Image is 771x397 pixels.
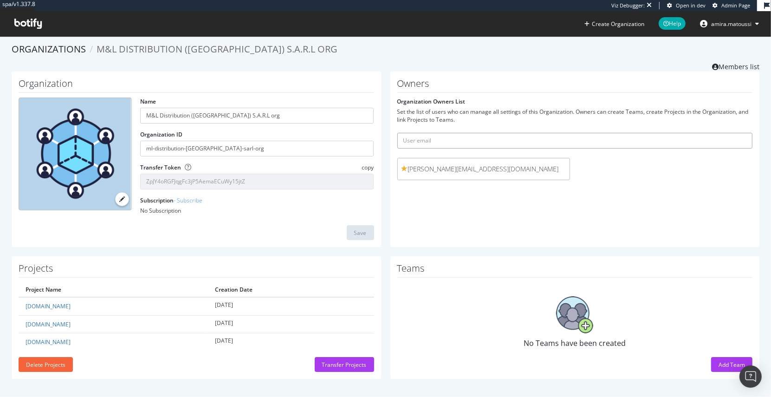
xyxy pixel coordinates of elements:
th: Creation Date [208,282,374,297]
span: No Teams have been created [524,338,626,348]
div: Open Intercom Messenger [739,365,762,388]
a: Admin Page [713,2,750,9]
a: Transfer Projects [315,361,374,369]
div: Delete Projects [26,361,65,369]
a: [DOMAIN_NAME] [26,338,71,346]
label: Transfer Token [140,163,181,171]
span: [PERSON_NAME][EMAIL_ADDRESS][DOMAIN_NAME] [402,164,566,174]
span: Open in dev [676,2,706,9]
td: [DATE] [208,297,374,315]
button: Create Organization [584,20,645,28]
div: No Subscription [140,207,374,215]
h1: Organization [19,78,374,93]
label: Subscription [140,196,202,204]
button: amira.matoussi [693,16,766,31]
img: No Teams have been created [556,296,593,333]
button: Delete Projects [19,357,73,372]
button: Transfer Projects [315,357,374,372]
button: Save [347,225,374,240]
span: M&L Distribution ([GEOGRAPHIC_DATA]) S.A.R.L org [97,43,337,55]
span: amira.matoussi [711,20,752,28]
span: Admin Page [721,2,750,9]
label: Organization Owners List [397,98,466,105]
a: Members list [712,60,759,72]
label: Organization ID [140,130,182,138]
a: [DOMAIN_NAME] [26,302,71,310]
button: Add Team [711,357,752,372]
a: - Subscribe [174,196,202,204]
input: Organization ID [140,141,374,156]
span: Help [659,17,686,30]
input: name [140,108,374,124]
a: Open in dev [667,2,706,9]
h1: Owners [397,78,753,93]
label: Name [140,98,156,105]
input: User email [397,133,753,149]
div: Add Team [719,361,745,369]
td: [DATE] [208,333,374,351]
span: copy [362,163,374,171]
a: Organizations [12,43,86,55]
div: Save [354,229,367,237]
h1: Teams [397,263,753,278]
div: Transfer Projects [322,361,367,369]
a: Delete Projects [19,361,73,369]
div: Set the list of users who can manage all settings of this Organization. Owners can create Teams, ... [397,108,753,124]
div: Viz Debugger: [611,2,645,9]
td: [DATE] [208,315,374,333]
h1: Projects [19,263,374,278]
a: Add Team [711,361,752,369]
th: Project Name [19,282,208,297]
a: [DOMAIN_NAME] [26,320,71,328]
ol: breadcrumbs [12,43,759,56]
